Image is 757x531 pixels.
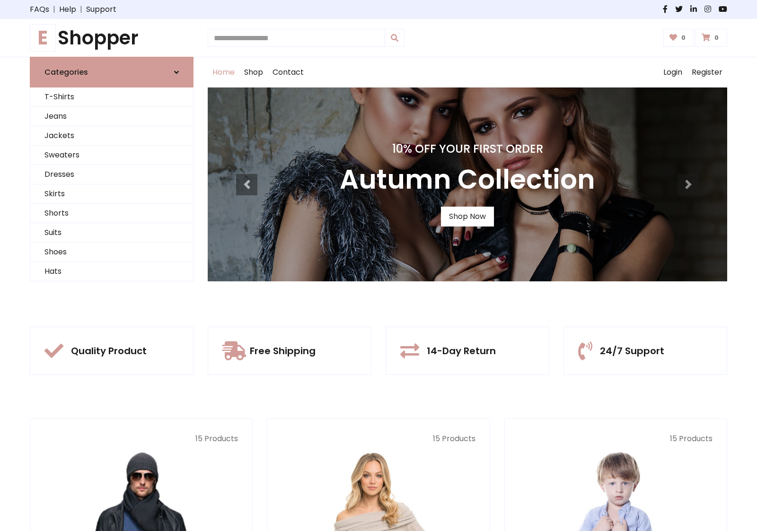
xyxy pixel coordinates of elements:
a: Shoes [30,243,193,262]
a: 0 [695,29,727,47]
a: Shop Now [441,207,494,226]
p: 15 Products [282,433,475,444]
h3: Autumn Collection [340,164,595,195]
a: FAQs [30,4,49,15]
a: Hats [30,262,193,281]
a: Sweaters [30,146,193,165]
a: Support [86,4,116,15]
span: | [76,4,86,15]
a: Home [208,57,239,87]
a: Login [659,57,687,87]
h5: Quality Product [71,345,147,357]
span: | [49,4,59,15]
h1: Shopper [30,26,194,49]
h6: Categories [44,68,88,77]
a: T-Shirts [30,87,193,107]
span: 0 [712,34,721,42]
a: Register [687,57,727,87]
h5: 24/7 Support [600,345,664,357]
a: Dresses [30,165,193,184]
a: EShopper [30,26,194,49]
span: 0 [679,34,688,42]
a: Skirts [30,184,193,204]
a: Shop [239,57,268,87]
a: 0 [663,29,694,47]
a: Contact [268,57,308,87]
a: Categories [30,57,194,87]
p: 15 Products [519,433,713,444]
h5: 14-Day Return [427,345,496,357]
a: Suits [30,223,193,243]
a: Jackets [30,126,193,146]
a: Help [59,4,76,15]
h4: 10% Off Your First Order [340,142,595,156]
a: Shorts [30,204,193,223]
span: E [30,24,56,52]
a: Jeans [30,107,193,126]
p: 15 Products [44,433,238,444]
h5: Free Shipping [250,345,316,357]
